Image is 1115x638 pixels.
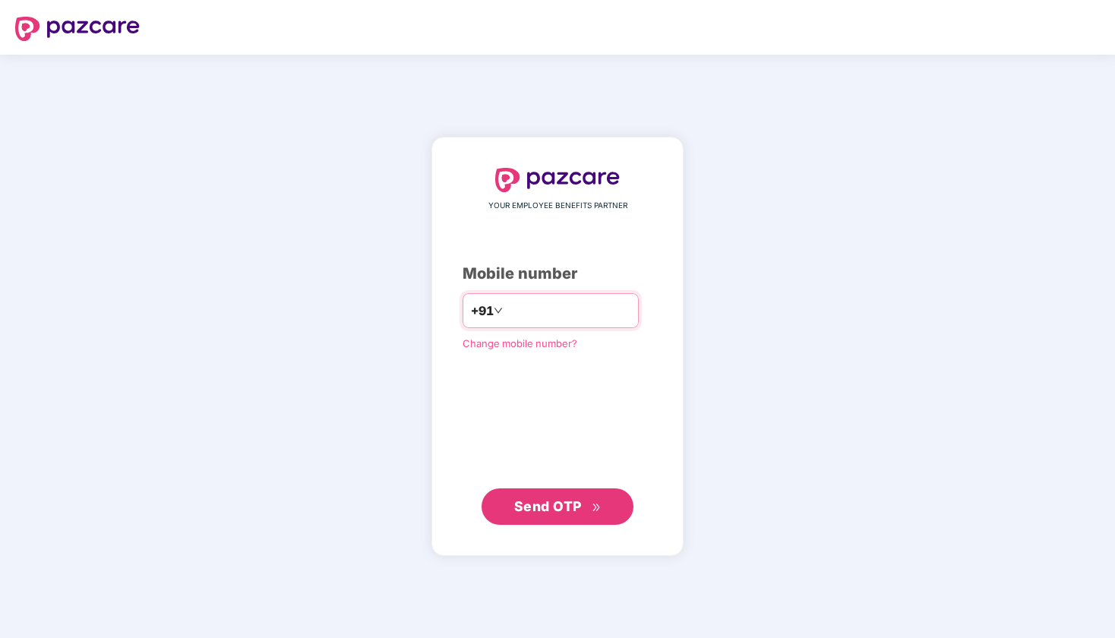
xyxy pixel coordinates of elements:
span: down [494,306,503,315]
img: logo [495,168,620,192]
span: Send OTP [514,498,582,514]
div: Mobile number [463,262,652,286]
a: Change mobile number? [463,337,577,349]
span: double-right [592,503,602,513]
span: YOUR EMPLOYEE BENEFITS PARTNER [488,200,627,212]
span: +91 [471,302,494,321]
img: logo [15,17,140,41]
button: Send OTPdouble-right [482,488,633,525]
